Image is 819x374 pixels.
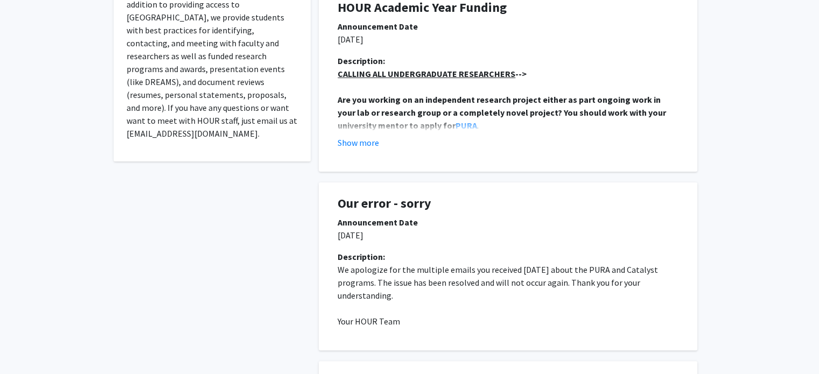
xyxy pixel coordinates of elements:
[338,20,678,33] div: Announcement Date
[456,120,477,131] a: PURA
[338,263,678,302] p: We apologize for the multiple emails you received [DATE] about the PURA and Catalyst programs. Th...
[338,33,678,46] p: [DATE]
[8,326,46,366] iframe: Chat
[338,315,678,328] p: Your HOUR Team
[338,250,678,263] div: Description:
[338,136,379,149] button: Show more
[338,229,678,242] p: [DATE]
[338,68,527,79] strong: -->
[338,94,668,131] strong: Are you working on an independent research project either as part ongoing work in your lab or res...
[338,54,678,67] div: Description:
[338,196,678,211] h1: Our error - sorry
[338,216,678,229] div: Announcement Date
[338,93,678,132] p: .
[338,68,515,79] u: CALLING ALL UNDERGRADUATE RESEARCHERS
